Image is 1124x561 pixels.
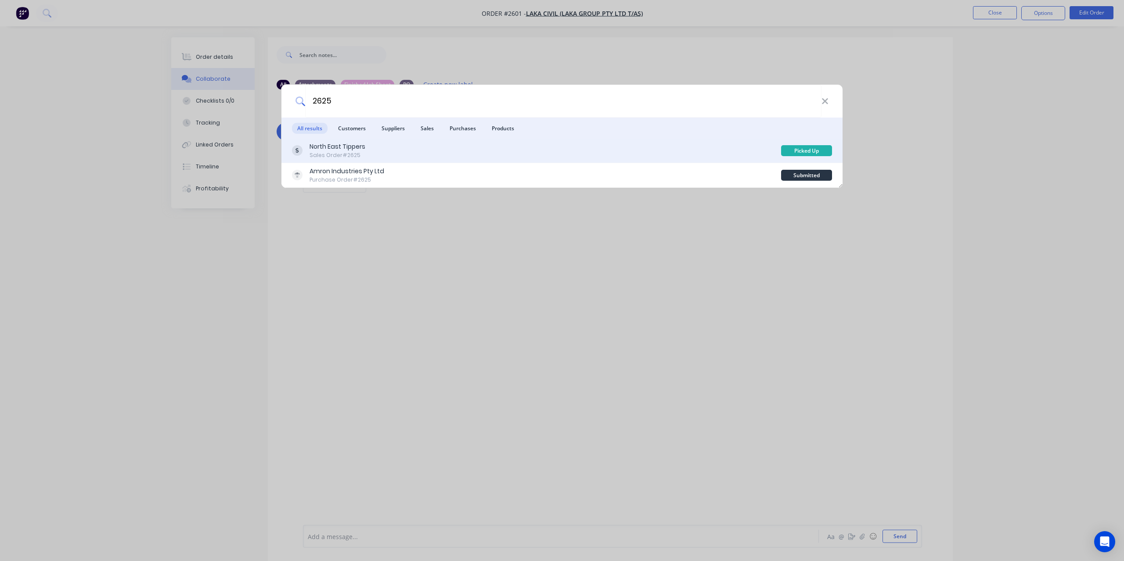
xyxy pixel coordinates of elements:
span: Products [486,123,519,134]
input: Start typing a customer or supplier name to create a new order... [305,85,821,118]
div: Amron Industries Pty Ltd [310,167,384,176]
div: North East Tippers [310,142,365,151]
div: Submitted [781,170,832,181]
span: Sales [415,123,439,134]
div: Sales Order #2625 [310,151,365,159]
div: Purchase Order #2625 [310,176,384,184]
div: Picked Up [781,145,832,156]
div: Open Intercom Messenger [1094,531,1115,552]
span: Customers [333,123,371,134]
span: All results [292,123,328,134]
span: Purchases [444,123,481,134]
span: Suppliers [376,123,410,134]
